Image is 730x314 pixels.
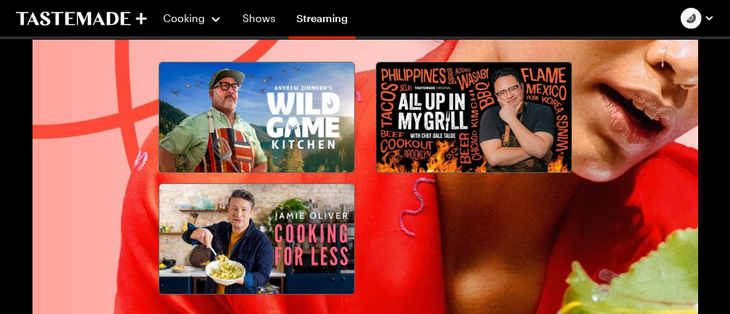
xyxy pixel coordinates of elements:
[376,62,571,172] img: All Up In My Grill
[159,184,354,294] img: Jamie Oliver: Cooking for Less
[681,8,701,29] img: Profile picture
[163,3,222,34] button: Cooking
[159,183,355,294] a: Jamie Oliver: Cooking for Less
[163,12,205,24] span: Cooking
[16,11,147,26] a: To Tastemade Home Page
[159,62,354,172] img: Andrew Zimmern's Wild Game Kitchen
[289,3,356,39] a: Streaming
[681,8,714,29] button: Profile picture
[376,62,572,173] a: All Up In My Grill
[159,62,355,173] a: Andrew Zimmern's Wild Game Kitchen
